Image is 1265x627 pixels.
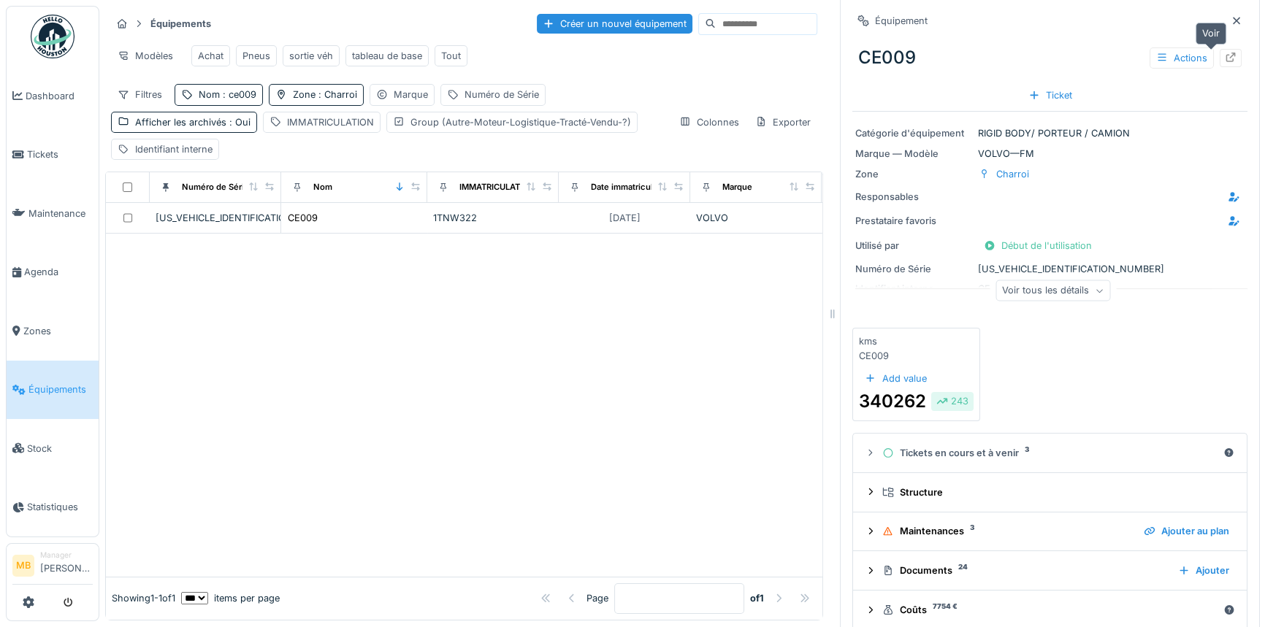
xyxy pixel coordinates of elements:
li: [PERSON_NAME] [40,550,93,581]
summary: Maintenances3Ajouter au plan [859,518,1241,545]
strong: Équipements [145,17,217,31]
div: [US_VEHICLE_IDENTIFICATION_NUMBER] [855,262,1245,276]
div: Marque [722,181,752,193]
a: Agenda [7,243,99,302]
div: Date immatriculation (1ere) [591,181,698,193]
span: Maintenance [28,207,93,220]
div: Numéro de Série [855,262,972,276]
div: Nom [199,88,256,101]
div: Utilisé par [855,239,972,253]
div: Structure [882,485,1229,499]
div: Tickets en cours et à venir [882,446,1218,460]
a: Statistiques [7,478,99,537]
div: VOLVO — FM [855,147,1245,161]
div: Zone [293,88,357,101]
span: : ce009 [220,89,256,100]
div: Début de l'utilisation [978,236,1098,255]
a: Maintenance [7,184,99,243]
div: [US_VEHICLE_IDENTIFICATION_NUMBER] [156,211,275,225]
div: Pneus [242,49,270,63]
div: Manager [40,550,93,561]
span: Équipements [28,382,93,396]
div: Tout [441,49,461,63]
div: Zone [855,167,972,181]
a: Équipements [7,361,99,420]
div: Nom [313,181,332,193]
summary: Coûts7754 € [859,596,1241,623]
div: Ticket [1023,85,1078,105]
div: 340262 [859,388,926,415]
div: Ajouter [1172,561,1235,580]
div: tableau de base [352,49,422,63]
div: Afficher les archivés [135,115,251,129]
span: : Charroi [316,89,357,100]
div: Maintenances [882,524,1132,538]
summary: Documents24Ajouter [859,557,1241,584]
div: RIGID BODY/ PORTEUR / CAMION [855,126,1245,140]
div: VOLVO [696,211,816,225]
div: Add value [859,369,933,388]
div: Achat [198,49,223,63]
div: Showing 1 - 1 of 1 [112,591,175,605]
img: Badge_color-CXgf-gQk.svg [31,15,74,58]
div: Coûts [882,603,1218,617]
div: IMMATRICULATION [287,115,374,129]
div: Ajouter au plan [1138,521,1235,541]
span: Tickets [27,147,93,161]
div: Documents [882,563,1166,577]
summary: Structure [859,479,1241,506]
div: Équipement [875,14,928,28]
div: Identifiant interne [135,142,213,156]
span: Agenda [24,265,93,279]
div: Charroi [996,167,1029,181]
div: CE009 [288,211,318,225]
span: Statistiques [27,500,93,514]
a: Dashboard [7,66,99,126]
li: MB [12,555,34,577]
div: Exporter [749,112,817,133]
span: Zones [23,324,93,338]
div: Colonnes [673,112,746,133]
div: Créer un nouvel équipement [537,14,692,34]
div: Catégorie d'équipement [855,126,972,140]
div: sortie véh [289,49,333,63]
div: Modèles [111,45,180,66]
div: 243 [936,394,968,408]
div: Group (Autre-Moteur-Logistique-Tracté-Vendu-?) [410,115,631,129]
a: Tickets [7,126,99,185]
div: 1TNW322 [433,211,553,225]
div: Actions [1150,47,1214,69]
div: kms CE009 [859,334,905,362]
div: Filtres [111,84,169,105]
span: : Oui [226,117,251,128]
div: items per page [181,591,280,605]
summary: Tickets en cours et à venir3 [859,439,1241,466]
div: [DATE] [609,211,641,225]
a: MB Manager[PERSON_NAME] [12,550,93,585]
div: Prestataire favoris [855,214,965,228]
div: Voir tous les détails [995,280,1110,301]
div: Numéro de Série [182,181,249,193]
div: Marque — Modèle [855,147,972,161]
div: Numéro de Série [465,88,539,101]
strong: of 1 [750,591,764,605]
div: Responsables [855,190,965,204]
div: IMMATRICULATION [459,181,535,193]
a: Zones [7,301,99,361]
div: Marque [394,88,428,101]
a: Stock [7,419,99,478]
div: Page [586,591,608,605]
span: Dashboard [26,89,93,103]
div: CE009 [852,39,1247,77]
span: Stock [27,442,93,455]
div: Voir [1196,23,1226,44]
